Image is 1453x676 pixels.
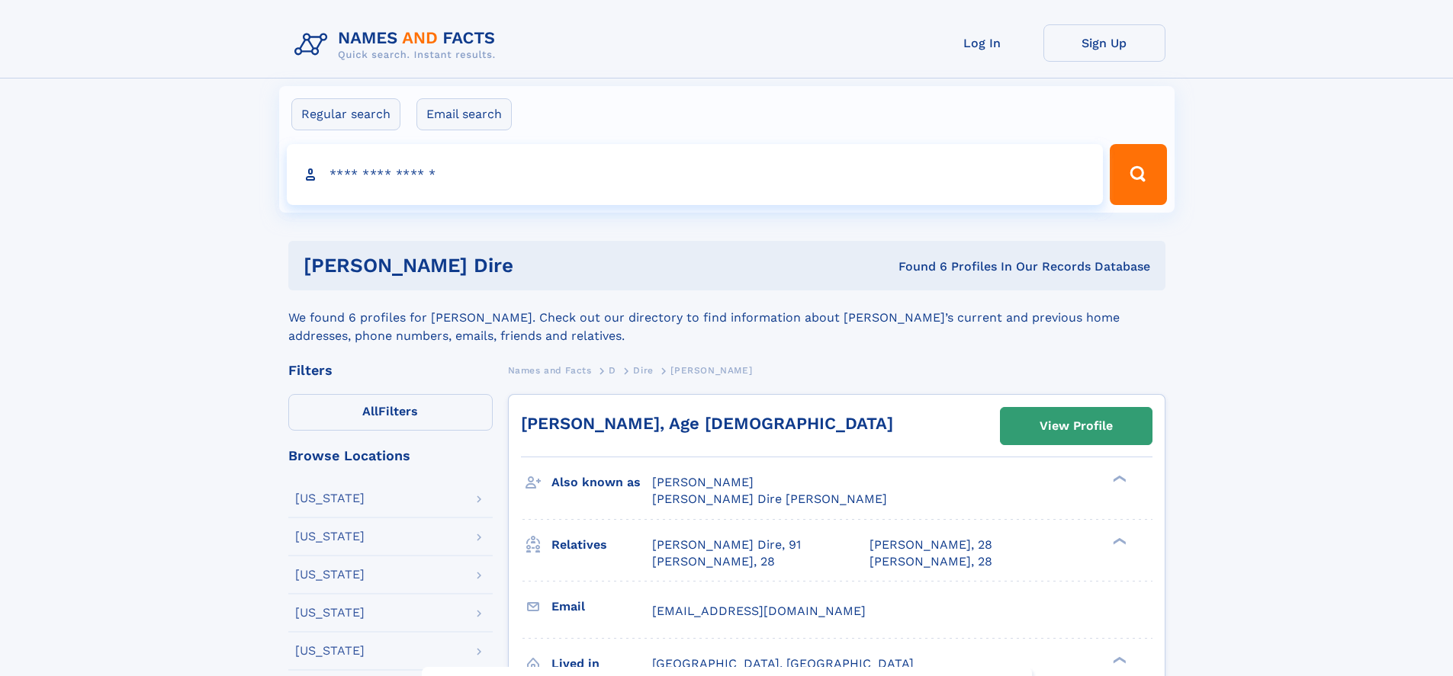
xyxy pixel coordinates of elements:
h3: Email [551,594,652,620]
span: [GEOGRAPHIC_DATA], [GEOGRAPHIC_DATA] [652,656,914,671]
span: [PERSON_NAME] Dire [PERSON_NAME] [652,492,887,506]
span: [EMAIL_ADDRESS][DOMAIN_NAME] [652,604,866,618]
a: D [609,360,616,380]
span: [PERSON_NAME] [670,365,752,376]
a: [PERSON_NAME], 28 [870,553,992,570]
h3: Relatives [551,532,652,558]
div: ❯ [1109,536,1127,546]
label: Email search [416,98,512,130]
span: Dire [633,365,653,376]
div: ❯ [1109,474,1127,484]
a: [PERSON_NAME], 28 [870,537,992,553]
a: Dire [633,360,653,380]
a: Sign Up [1043,24,1165,62]
a: Log In [921,24,1043,62]
div: [US_STATE] [295,530,365,543]
div: Found 6 Profiles In Our Records Database [706,258,1150,275]
div: View Profile [1040,408,1113,444]
div: Filters [288,364,493,377]
label: Regular search [291,98,400,130]
div: ❯ [1109,655,1127,665]
div: We found 6 profiles for [PERSON_NAME]. Check out our directory to find information about [PERSON_... [288,290,1165,345]
div: [US_STATE] [295,645,365,657]
span: D [609,365,616,376]
span: All [362,404,378,418]
a: View Profile [1001,408,1152,444]
h3: Also known as [551,469,652,495]
span: [PERSON_NAME] [652,475,754,489]
img: Logo Names and Facts [288,24,508,66]
div: [US_STATE] [295,569,365,581]
label: Filters [288,394,493,431]
button: Search Button [1110,144,1166,205]
div: Browse Locations [288,449,493,463]
a: [PERSON_NAME], 28 [652,553,775,570]
div: [US_STATE] [295,607,365,619]
a: Names and Facts [508,360,592,380]
a: [PERSON_NAME] Dire, 91 [652,537,801,553]
a: [PERSON_NAME], Age [DEMOGRAPHIC_DATA] [521,414,893,433]
h1: [PERSON_NAME] dire [304,256,706,275]
div: [US_STATE] [295,492,365,505]
input: search input [287,144,1104,205]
